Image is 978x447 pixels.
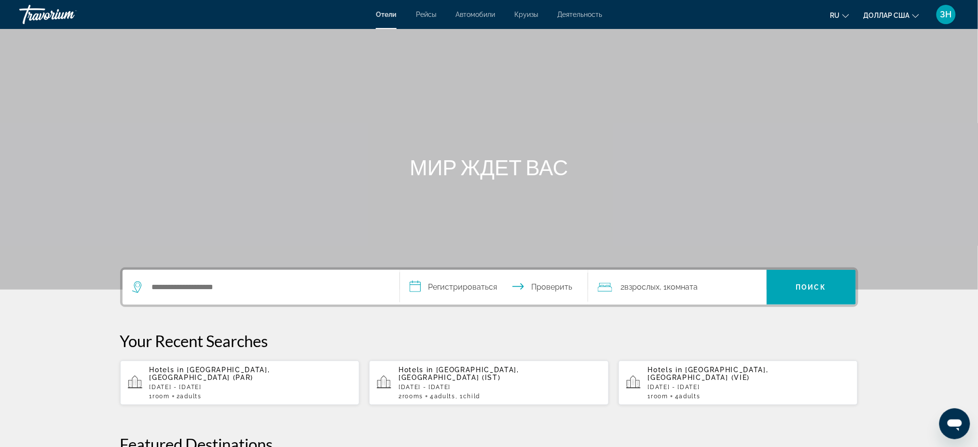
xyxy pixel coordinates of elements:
[864,12,910,19] font: доллар США
[796,283,826,291] font: Поиск
[376,11,397,18] a: Отели
[660,282,667,292] font: , 1
[934,4,959,25] button: Меню пользователя
[399,366,433,374] span: Hotels in
[369,360,609,405] button: Hotels in [GEOGRAPHIC_DATA], [GEOGRAPHIC_DATA] (IST)[DATE] - [DATE]2rooms4Adults, 1Child
[667,282,698,292] font: комната
[434,393,455,400] span: Adults
[830,8,849,22] button: Изменить язык
[120,331,858,350] p: Your Recent Searches
[619,360,858,405] button: Hotels in [GEOGRAPHIC_DATA], [GEOGRAPHIC_DATA] (VIE)[DATE] - [DATE]1Room4Adults
[455,11,495,18] a: Автомобили
[399,384,601,391] p: [DATE] - [DATE]
[830,12,840,19] font: ru
[940,9,952,19] font: ЗН
[648,366,769,381] span: [GEOGRAPHIC_DATA], [GEOGRAPHIC_DATA] (VIE)
[152,393,170,400] span: Room
[402,393,423,400] span: rooms
[864,8,919,22] button: Изменить валюту
[400,270,588,305] button: Выберите дату заезда и выезда
[150,384,352,391] p: [DATE] - [DATE]
[648,393,668,400] span: 1
[648,366,683,374] span: Hotels in
[767,270,856,305] button: Поиск
[514,11,538,18] a: Круизы
[621,282,625,292] font: 2
[679,393,701,400] span: Adults
[463,393,480,400] span: Child
[399,393,423,400] span: 2
[455,393,480,400] span: , 1
[416,11,436,18] a: Рейсы
[151,280,385,294] input: Поиск отеля
[625,282,660,292] font: взрослых
[120,360,360,405] button: Hotels in [GEOGRAPHIC_DATA], [GEOGRAPHIC_DATA] (PAR)[DATE] - [DATE]1Room2Adults
[180,393,202,400] span: Adults
[588,270,767,305] button: Путешественники: 2 взрослых, 0 детей
[177,393,202,400] span: 2
[399,366,519,381] span: [GEOGRAPHIC_DATA], [GEOGRAPHIC_DATA] (IST)
[150,366,184,374] span: Hotels in
[675,393,701,400] span: 4
[123,270,856,305] div: Виджет поиска
[651,393,669,400] span: Room
[939,408,970,439] iframe: Кнопка запуска окна обмена сообщениями
[410,154,568,180] font: МИР ЖДЕТ ВАС
[150,366,270,381] span: [GEOGRAPHIC_DATA], [GEOGRAPHIC_DATA] (PAR)
[19,2,116,27] a: Травориум
[557,11,602,18] a: Деятельность
[430,393,455,400] span: 4
[150,393,170,400] span: 1
[648,384,851,391] p: [DATE] - [DATE]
